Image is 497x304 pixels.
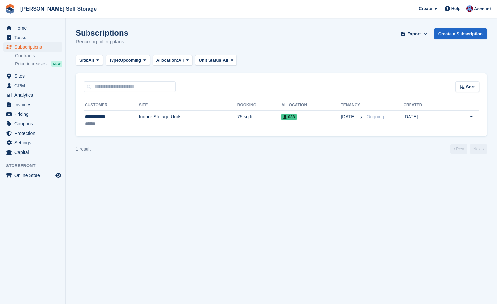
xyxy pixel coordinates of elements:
span: CRM [14,81,54,90]
span: Price increases [15,61,47,67]
a: menu [3,129,62,138]
button: Type: Upcoming [106,55,150,66]
a: Next [470,144,487,154]
button: Site: All [76,55,103,66]
a: menu [3,110,62,119]
span: Export [407,31,421,37]
span: Online Store [14,171,54,180]
a: Create a Subscription [434,28,487,39]
img: Tracy Bailey [466,5,473,12]
span: Home [14,23,54,33]
a: menu [3,171,62,180]
a: Price increases NEW [15,60,62,67]
a: menu [3,90,62,100]
nav: Page [449,144,488,154]
th: Allocation [281,100,341,111]
span: Capital [14,148,54,157]
button: Unit Status: All [195,55,237,66]
span: Sort [466,84,475,90]
a: Contracts [15,53,62,59]
th: Tenancy [341,100,364,111]
span: Sites [14,71,54,81]
span: [DATE] [341,114,357,120]
td: 75 sq ft [237,110,282,131]
span: Allocation: [156,57,178,63]
h1: Subscriptions [76,28,128,37]
th: Booking [237,100,282,111]
a: menu [3,81,62,90]
span: Unit Status: [199,57,223,63]
span: Coupons [14,119,54,128]
span: Help [451,5,460,12]
span: Storefront [6,163,65,169]
a: Previous [450,144,467,154]
span: Protection [14,129,54,138]
img: stora-icon-8386f47178a22dfd0bd8f6a31ec36ba5ce8667c1dd55bd0f319d3a0aa187defe.svg [5,4,15,14]
p: Recurring billing plans [76,38,128,46]
td: [DATE] [403,110,447,131]
th: Customer [84,100,139,111]
a: menu [3,138,62,147]
a: menu [3,119,62,128]
span: All [178,57,184,63]
th: Site [139,100,237,111]
span: Account [474,6,491,12]
span: 038 [281,114,297,120]
a: menu [3,71,62,81]
th: Created [403,100,447,111]
td: Indoor Storage Units [139,110,237,131]
span: Invoices [14,100,54,109]
a: menu [3,148,62,157]
button: Allocation: All [153,55,193,66]
a: Preview store [54,171,62,179]
span: Create [419,5,432,12]
button: Export [400,28,429,39]
span: Site: [79,57,88,63]
a: menu [3,23,62,33]
span: Pricing [14,110,54,119]
a: menu [3,100,62,109]
span: All [223,57,228,63]
span: Type: [109,57,120,63]
span: All [88,57,94,63]
span: Upcoming [120,57,141,63]
span: Settings [14,138,54,147]
span: Tasks [14,33,54,42]
span: Analytics [14,90,54,100]
div: 1 result [76,146,91,153]
a: [PERSON_NAME] Self Storage [18,3,99,14]
span: Subscriptions [14,42,54,52]
div: NEW [51,61,62,67]
span: Ongoing [366,114,384,119]
a: menu [3,33,62,42]
a: menu [3,42,62,52]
